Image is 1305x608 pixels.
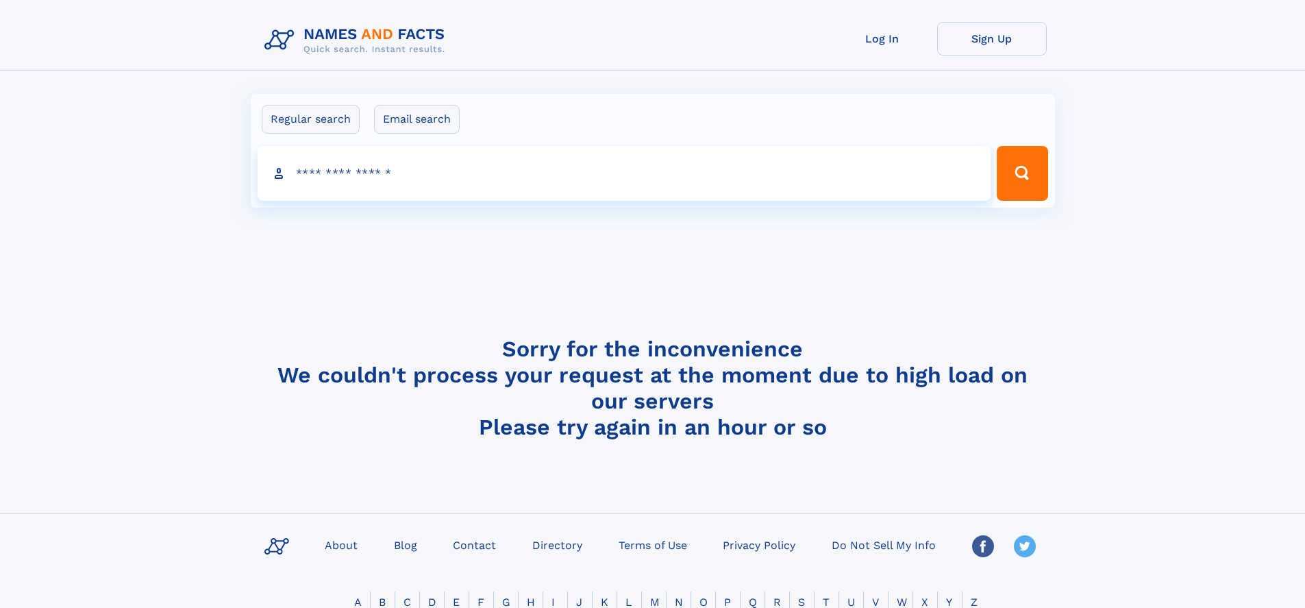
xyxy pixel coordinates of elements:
h4: Sorry for the inconvenience We couldn't process your request at the moment due to high load on ou... [259,336,1047,440]
a: Sign Up [937,22,1047,56]
a: Directory [527,535,588,555]
input: search input [258,146,991,201]
a: Do Not Sell My Info [826,535,941,555]
a: About [319,535,363,555]
a: Terms of Use [613,535,693,555]
a: Contact [447,535,501,555]
label: Email search [374,105,460,134]
a: Log In [828,22,937,56]
a: Privacy Policy [717,535,801,555]
label: Regular search [262,105,360,134]
button: Search Button [997,146,1047,201]
img: Facebook [972,535,994,557]
img: Twitter [1014,535,1036,557]
a: Blog [388,535,423,555]
img: Logo Names and Facts [259,22,456,59]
